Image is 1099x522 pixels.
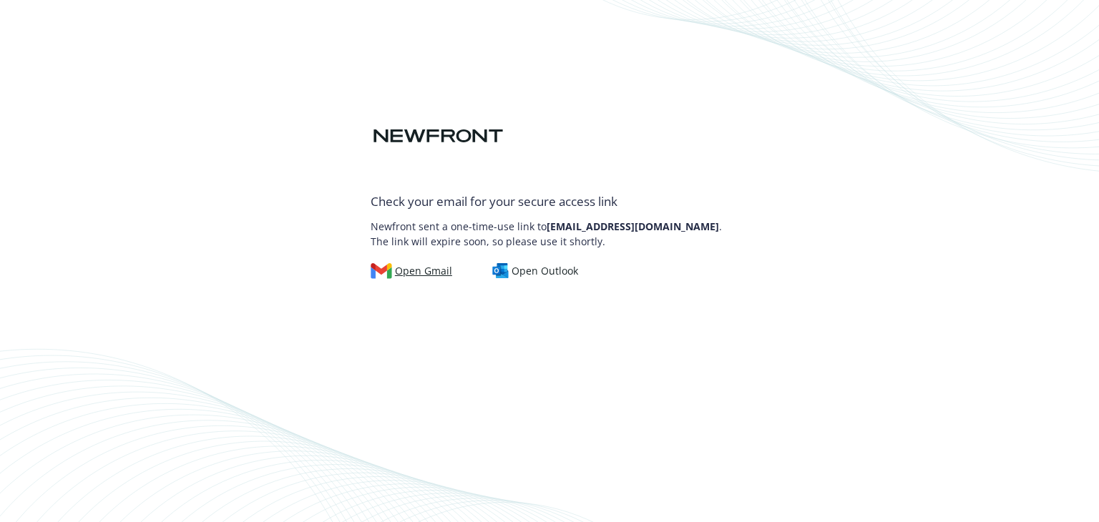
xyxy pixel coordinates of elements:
[371,263,464,279] a: Open Gmail
[371,263,452,279] div: Open Gmail
[371,263,392,279] img: gmail-logo.svg
[492,263,579,279] div: Open Outlook
[371,124,506,149] img: Newfront logo
[371,192,728,211] div: Check your email for your secure access link
[492,263,509,279] img: outlook-logo.svg
[371,212,728,249] p: Newfront sent a one-time-use link to . The link will expire soon, so please use it shortly.
[492,263,590,279] a: Open Outlook
[547,220,719,233] b: [EMAIL_ADDRESS][DOMAIN_NAME]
